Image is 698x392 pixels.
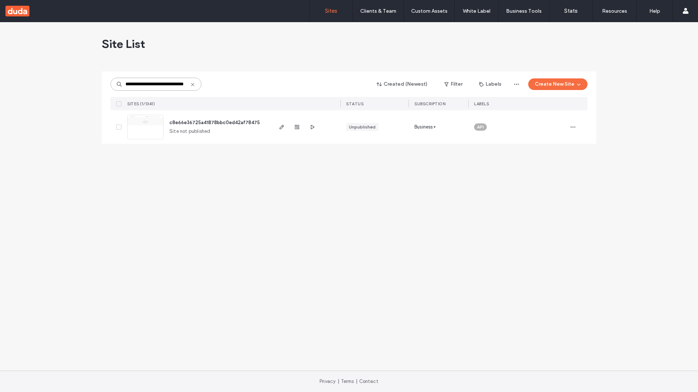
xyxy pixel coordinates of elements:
a: c8e66e36725a41878bbc0ed42af78475 [169,120,260,125]
span: | [338,379,339,384]
label: Sites [325,8,337,14]
span: Site List [102,37,145,51]
a: Privacy [320,379,336,384]
label: Help [649,8,660,14]
a: Terms [341,379,354,384]
span: LABELS [474,101,489,106]
button: Filter [437,78,470,90]
label: Stats [564,8,578,14]
label: White Label [463,8,490,14]
button: Labels [473,78,508,90]
button: Create New Site [528,78,587,90]
span: Site not published [169,128,210,135]
span: Business+ [414,123,436,131]
label: Resources [602,8,627,14]
span: | [356,379,357,384]
label: Business Tools [506,8,542,14]
button: Created (Newest) [370,78,434,90]
label: Custom Assets [411,8,448,14]
div: Unpublished [349,124,376,130]
span: SITES (1/1341) [127,101,155,106]
span: SUBSCRIPTION [414,101,445,106]
a: Contact [359,379,378,384]
label: Clients & Team [360,8,396,14]
span: STATUS [346,101,364,106]
span: Help [19,5,33,12]
span: API [477,124,484,130]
